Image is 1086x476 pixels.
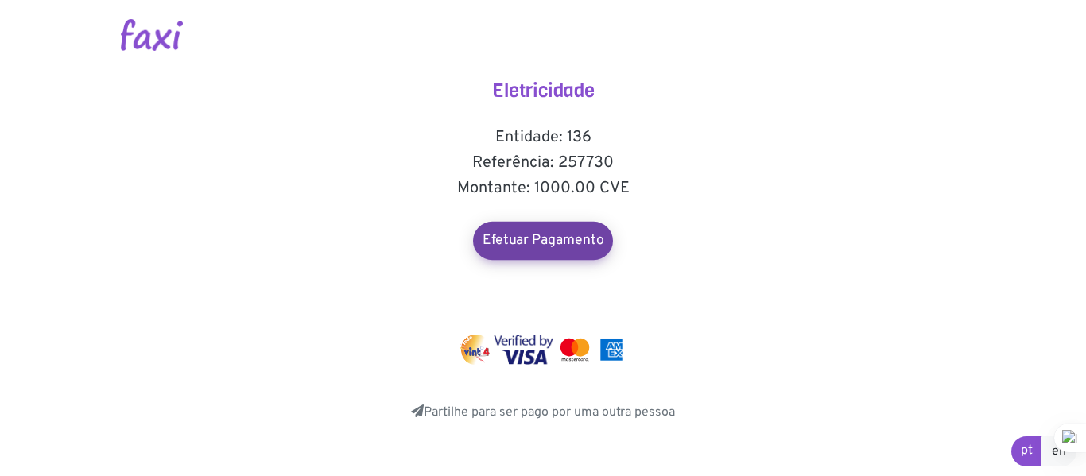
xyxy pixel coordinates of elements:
a: Efetuar Pagamento [473,222,613,260]
h5: Montante: 1000.00 CVE [384,179,702,198]
img: vinti4 [460,335,491,365]
a: en [1041,436,1076,466]
a: Partilhe para ser pago por uma outra pessoa [411,404,675,420]
img: mastercard [557,335,593,365]
h4: Eletricidade [384,79,702,103]
img: mastercard [596,335,626,365]
img: visa [494,335,553,365]
h5: Entidade: 136 [384,128,702,147]
h5: Referência: 257730 [384,153,702,172]
a: pt [1011,436,1042,466]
